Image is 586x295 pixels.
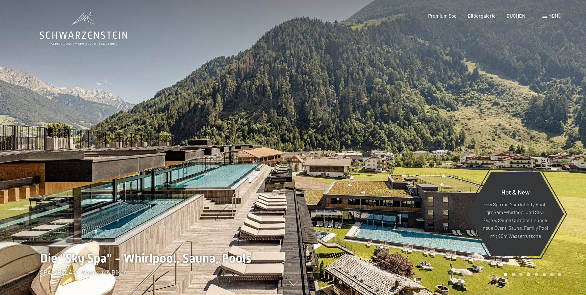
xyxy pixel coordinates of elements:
div: Carousel Page 5 [535,273,538,276]
a: Bildergalerie [468,13,496,19]
div: Carousel Page 4 [527,273,530,276]
a: Premium Spa [428,13,457,19]
span: Hot & New [501,188,530,195]
div: Carousel Page 2 [512,273,515,276]
div: Carousel Page 6 [542,273,546,276]
a: BUCHEN [507,13,525,19]
div: Carousel Page 3 [519,273,523,276]
div: Carousel Page 7 [550,273,554,276]
div: Carousel Page 1 (Current Slide) [504,273,507,276]
div: Carousel Page 8 [558,273,561,276]
p: Sky Spa mit 23m Infinity Pool, großem Whirlpool und Sky-Sauna, Sauna Outdoor Lounge, neue Event-S... [482,200,549,240]
span: Menü [548,13,561,19]
div: Carousel Pagination [502,273,561,276]
a: Hot & New Sky Spa mit 23m Infinity Pool, großem Whirlpool und Sky-Sauna, Sauna Outdoor Lounge, ne... [466,171,564,256]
